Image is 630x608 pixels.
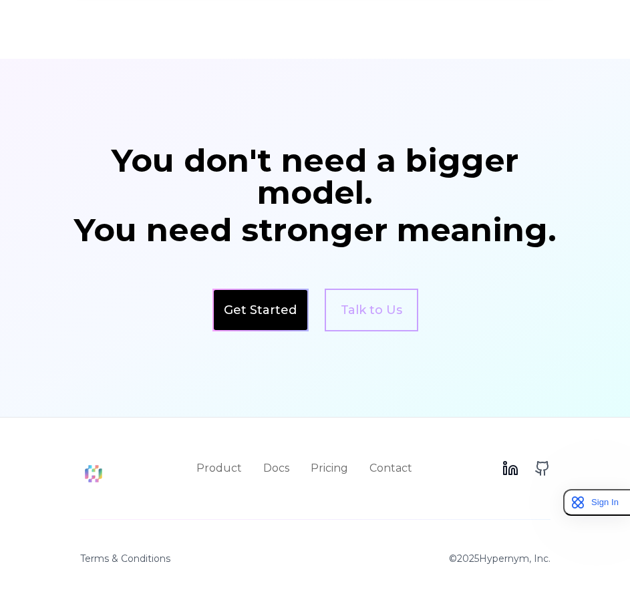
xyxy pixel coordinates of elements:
a: Product [196,460,242,476]
a: Terms & Conditions [80,552,170,565]
a: Get Started [224,301,297,319]
a: Contact [369,460,412,476]
a: Talk to Us [325,289,418,331]
img: Hypernym Logo [80,460,107,487]
div: You don't need a bigger model. [69,144,561,208]
div: You need stronger meaning. [69,214,561,246]
p: © 2025 Hypernym, Inc. [449,552,550,565]
a: Docs [263,460,289,476]
a: Pricing [311,460,348,476]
